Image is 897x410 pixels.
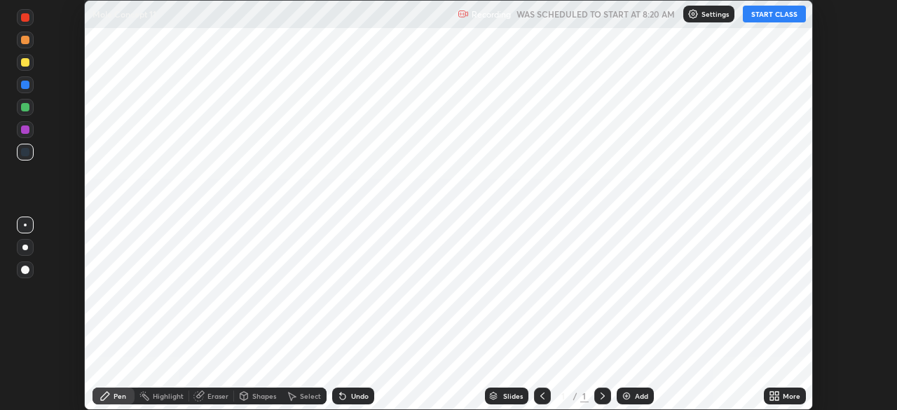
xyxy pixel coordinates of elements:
img: recording.375f2c34.svg [458,8,469,20]
div: Add [635,392,648,399]
div: Highlight [153,392,184,399]
div: 1 [580,390,589,402]
div: Pen [114,392,126,399]
div: Eraser [207,392,228,399]
div: 1 [556,392,570,400]
img: class-settings-icons [687,8,699,20]
img: add-slide-button [621,390,632,402]
div: / [573,392,577,400]
p: Settings [701,11,729,18]
button: START CLASS [743,6,806,22]
p: Mole Concept 11 [93,8,156,20]
p: Recording [472,9,511,20]
div: Select [300,392,321,399]
div: Undo [351,392,369,399]
div: Shapes [252,392,276,399]
div: Slides [503,392,523,399]
div: More [783,392,800,399]
h5: WAS SCHEDULED TO START AT 8:20 AM [516,8,675,20]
